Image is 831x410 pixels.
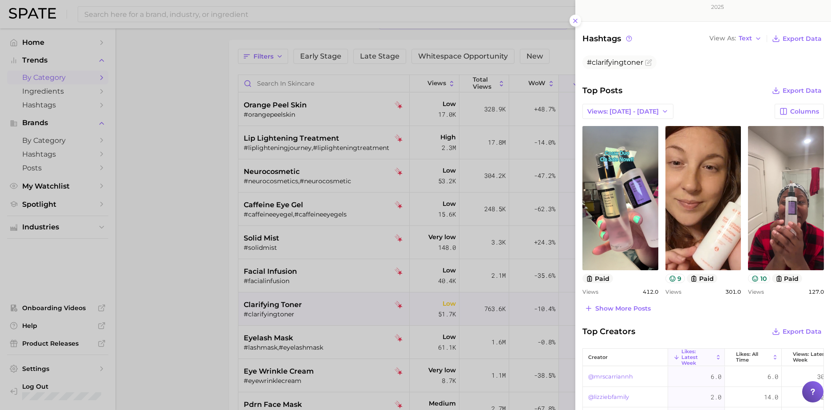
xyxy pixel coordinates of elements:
button: 10 [748,274,770,283]
span: Export Data [783,328,822,335]
span: Top Creators [582,325,635,338]
button: Export Data [770,325,824,338]
span: #clarifyingtoner [587,58,643,67]
button: View AsText [707,33,764,44]
span: Views [665,288,681,295]
button: paid [687,274,717,283]
span: Views: [DATE] - [DATE] [587,108,659,115]
a: @mrscarriannh [588,371,633,382]
span: creator [588,355,608,360]
span: Views: Latest Week [793,351,827,363]
span: Hashtags [582,32,633,45]
span: 2.0 [711,392,721,402]
span: Show more posts [595,305,651,312]
span: Export Data [783,87,822,95]
span: Text [739,36,752,41]
button: Views: [DATE] - [DATE] [582,104,673,119]
span: Export Data [783,35,822,43]
span: 14.0 [764,392,778,402]
button: Likes: All Time [725,349,782,366]
span: 127.0 [808,288,824,295]
span: Columns [790,108,819,115]
span: Views [582,288,598,295]
button: Likes: Latest Week [668,349,725,366]
button: Show more posts [582,302,653,315]
span: Likes: All Time [736,351,770,363]
span: Top Posts [582,84,622,97]
button: Columns [775,104,824,119]
button: Flag as miscategorized or irrelevant [645,59,652,66]
span: Likes: Latest Week [681,349,713,366]
button: 9 [665,274,685,283]
span: 412.0 [643,288,658,295]
button: paid [772,274,803,283]
span: 301.0 [725,288,741,295]
button: paid [582,274,613,283]
button: Export Data [770,84,824,97]
span: 6.0 [768,371,778,382]
span: View As [709,36,736,41]
tspan: 2025 [711,4,724,10]
span: 6.0 [711,371,721,382]
a: @lizziebfamily [588,392,629,402]
button: Export Data [770,32,824,45]
span: Views [748,288,764,295]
